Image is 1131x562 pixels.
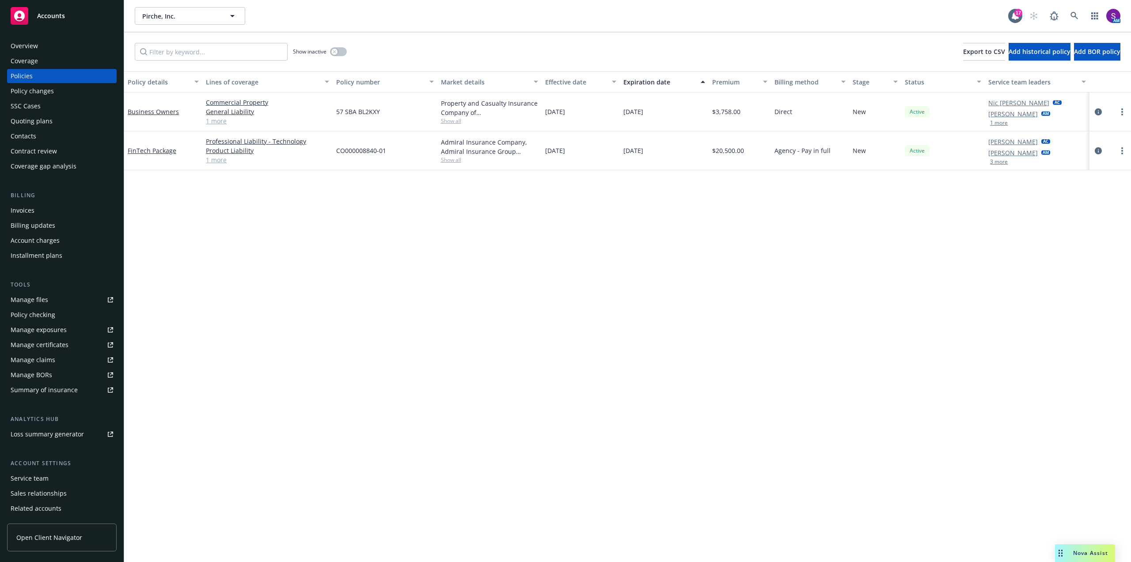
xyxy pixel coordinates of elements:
a: Coverage [7,54,117,68]
span: Nova Assist [1073,549,1108,557]
div: Tools [7,280,117,289]
div: Coverage [11,54,38,68]
div: Account charges [11,233,60,248]
div: Drag to move [1055,544,1066,562]
div: Service team [11,471,49,486]
div: 17 [1014,9,1022,17]
span: New [853,107,866,116]
div: Manage BORs [11,368,52,382]
a: Commercial Property [206,98,329,107]
button: Service team leaders [985,71,1089,92]
div: Manage exposures [11,323,67,337]
div: Stage [853,77,888,87]
div: Sales relationships [11,486,67,501]
button: Policy number [333,71,437,92]
a: Policy changes [7,84,117,98]
a: Business Owners [128,107,179,116]
a: Nic [PERSON_NAME] [988,98,1049,107]
div: Loss summary generator [11,427,84,441]
div: Policy changes [11,84,54,98]
a: more [1117,145,1127,156]
a: Account charges [7,233,117,248]
a: Manage files [7,293,117,307]
button: Add historical policy [1009,43,1070,61]
span: $20,500.00 [712,146,744,155]
div: Billing [7,191,117,200]
div: Status [905,77,972,87]
div: Policy number [336,77,424,87]
span: Direct [774,107,792,116]
div: Admiral Insurance Company, Admiral Insurance Group ([PERSON_NAME] Corporation), CRC Group [441,138,538,156]
span: Show inactive [293,48,326,55]
span: Show all [441,156,538,164]
a: [PERSON_NAME] [988,109,1038,119]
a: FinTech Package [128,146,176,155]
span: Manage exposures [7,323,117,337]
span: Open Client Navigator [16,533,82,542]
span: New [853,146,866,155]
a: Summary of insurance [7,383,117,397]
span: Agency - Pay in full [774,146,831,155]
span: [DATE] [545,107,565,116]
a: [PERSON_NAME] [988,137,1038,146]
a: Contacts [7,129,117,143]
a: Billing updates [7,218,117,233]
button: Market details [437,71,542,92]
div: SSC Cases [11,99,41,113]
div: Expiration date [623,77,695,87]
div: Overview [11,39,38,53]
div: Manage files [11,293,48,307]
div: Service team leaders [988,77,1076,87]
span: CO000008840-01 [336,146,386,155]
input: Filter by keyword... [135,43,288,61]
div: Analytics hub [7,415,117,424]
div: Policy checking [11,308,55,322]
div: Quoting plans [11,114,53,128]
a: General Liability [206,107,329,116]
button: Stage [849,71,901,92]
button: Status [901,71,985,92]
div: Effective date [545,77,607,87]
span: Pirche, Inc. [142,11,219,21]
div: Property and Casualty Insurance Company of [GEOGRAPHIC_DATA], Hartford Insurance Group [441,99,538,117]
span: Add BOR policy [1074,47,1120,56]
a: Switch app [1086,7,1104,25]
span: Active [908,108,926,116]
span: [DATE] [545,146,565,155]
a: Quoting plans [7,114,117,128]
span: $3,758.00 [712,107,740,116]
div: Installment plans [11,249,62,263]
a: Installment plans [7,249,117,263]
a: Contract review [7,144,117,158]
button: Lines of coverage [202,71,333,92]
a: Manage certificates [7,338,117,352]
div: Policies [11,69,33,83]
a: Sales relationships [7,486,117,501]
a: Coverage gap analysis [7,159,117,173]
button: Expiration date [620,71,709,92]
a: 1 more [206,116,329,126]
span: Active [908,147,926,155]
div: Invoices [11,203,34,218]
img: photo [1106,9,1120,23]
a: Report a Bug [1045,7,1063,25]
div: Coverage gap analysis [11,159,76,173]
span: Export to CSV [963,47,1005,56]
button: Nova Assist [1055,544,1115,562]
a: Overview [7,39,117,53]
a: Policies [7,69,117,83]
div: Manage claims [11,353,55,367]
div: Related accounts [11,501,61,516]
button: Pirche, Inc. [135,7,245,25]
div: Policy details [128,77,189,87]
a: [PERSON_NAME] [988,148,1038,157]
button: Effective date [542,71,620,92]
button: Add BOR policy [1074,43,1120,61]
a: 1 more [206,155,329,164]
div: Billing updates [11,218,55,233]
div: Lines of coverage [206,77,319,87]
span: Show all [441,117,538,125]
a: Manage BORs [7,368,117,382]
span: 57 SBA BL2KXY [336,107,380,116]
span: [DATE] [623,107,643,116]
